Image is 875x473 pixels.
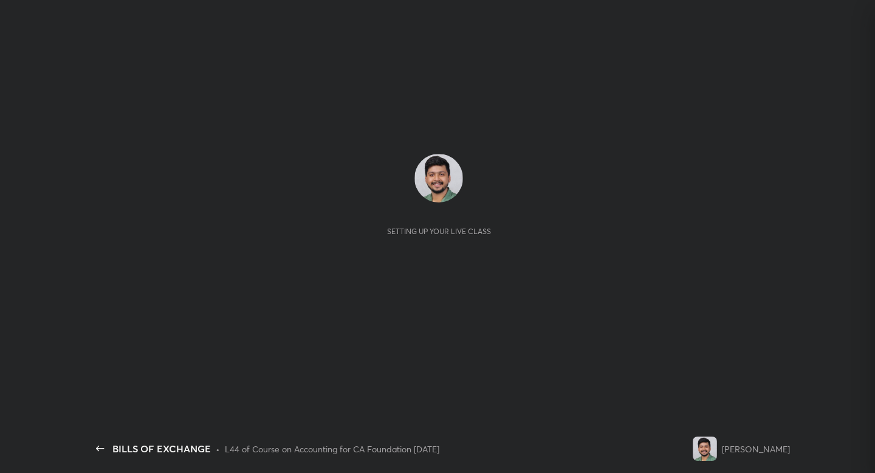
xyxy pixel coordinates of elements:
div: BILLS OF EXCHANGE [112,441,211,456]
img: 1ebc9903cf1c44a29e7bc285086513b0.jpg [693,437,717,461]
div: • [216,443,220,455]
div: L44 of Course on Accounting for CA Foundation [DATE] [225,443,439,455]
div: [PERSON_NAME] [722,443,790,455]
img: 1ebc9903cf1c44a29e7bc285086513b0.jpg [414,154,463,202]
div: Setting up your live class [387,227,491,236]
